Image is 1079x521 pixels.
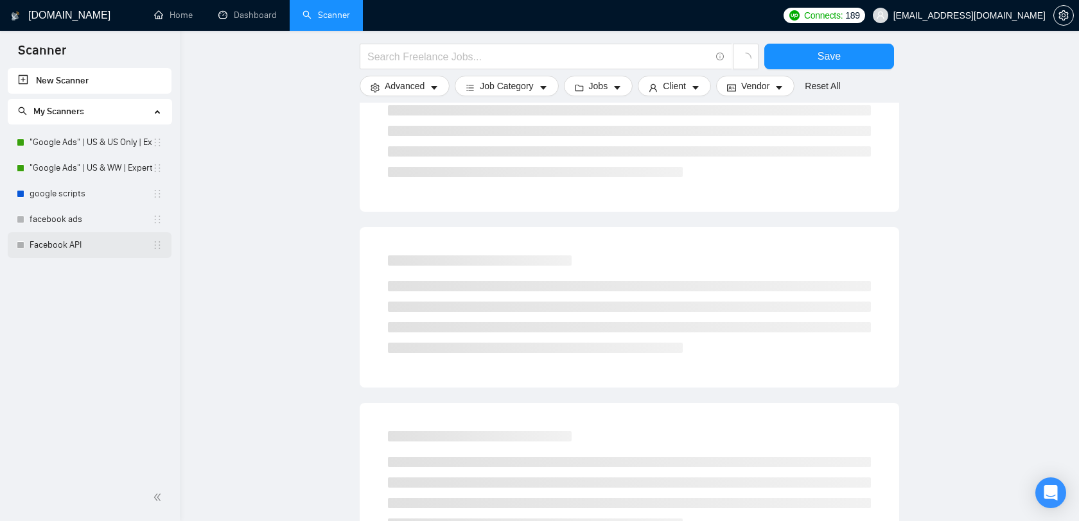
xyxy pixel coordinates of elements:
span: holder [152,189,162,199]
span: folder [575,83,584,92]
button: Save [764,44,894,69]
span: My Scanners [18,106,84,117]
span: holder [152,240,162,250]
span: Advanced [385,79,425,93]
a: searchScanner [303,10,350,21]
span: double-left [153,491,166,504]
a: Reset All [805,79,840,93]
input: Search Freelance Jobs... [367,49,710,65]
span: holder [152,137,162,148]
span: search [18,107,27,115]
span: loading [740,53,751,64]
span: caret-down [430,83,439,92]
img: upwork-logo.png [789,10,800,21]
a: "Google Ads" | US & WW | Expert [30,155,152,181]
a: setting [1053,10,1074,21]
button: folderJobscaret-down [564,76,633,96]
li: google scripts [8,181,171,207]
span: Client [663,79,686,93]
li: facebook ads [8,207,171,232]
button: userClientcaret-down [638,76,711,96]
span: user [876,11,885,20]
span: Vendor [741,79,769,93]
span: 189 [845,8,859,22]
li: "Google Ads" | US & WW | Expert [8,155,171,181]
a: homeHome [154,10,193,21]
a: facebook ads [30,207,152,232]
span: caret-down [775,83,784,92]
button: settingAdvancedcaret-down [360,76,450,96]
span: info-circle [716,53,724,61]
a: New Scanner [18,68,161,94]
a: Facebook API [30,232,152,258]
span: setting [1054,10,1073,21]
button: barsJob Categorycaret-down [455,76,558,96]
span: caret-down [539,83,548,92]
span: setting [371,83,380,92]
div: Open Intercom Messenger [1035,477,1066,508]
a: google scripts [30,181,152,207]
span: idcard [727,83,736,92]
button: idcardVendorcaret-down [716,76,794,96]
span: Jobs [589,79,608,93]
a: "Google Ads" | US & US Only | Expert [30,130,152,155]
span: Connects: [804,8,843,22]
li: New Scanner [8,68,171,94]
span: caret-down [613,83,622,92]
span: My Scanners [33,106,84,117]
span: Job Category [480,79,533,93]
span: holder [152,214,162,225]
img: logo [11,6,20,26]
span: Save [818,48,841,64]
li: "Google Ads" | US & US Only | Expert [8,130,171,155]
span: user [649,83,658,92]
span: Scanner [8,41,76,68]
span: holder [152,163,162,173]
li: Facebook API [8,232,171,258]
button: setting [1053,5,1074,26]
span: bars [466,83,475,92]
span: caret-down [691,83,700,92]
a: dashboardDashboard [218,10,277,21]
